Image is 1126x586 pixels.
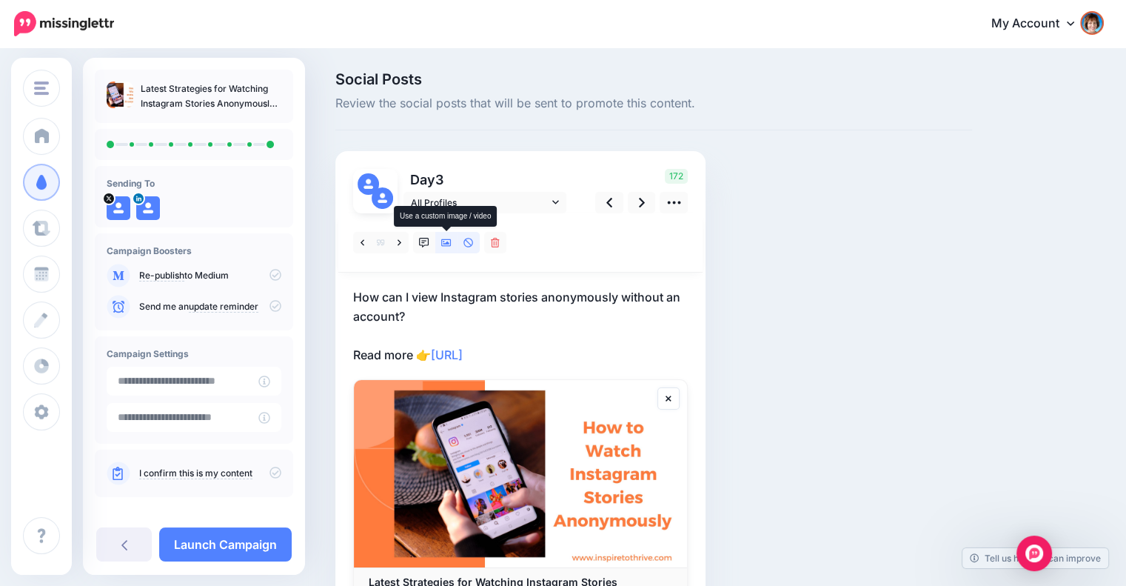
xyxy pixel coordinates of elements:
[139,467,252,479] a: I confirm this is my content
[358,173,379,195] img: user_default_image.png
[403,192,566,213] a: All Profiles
[107,245,281,256] h4: Campaign Boosters
[107,178,281,189] h4: Sending To
[335,94,972,113] span: Review the social posts that will be sent to promote this content.
[1016,536,1052,571] div: Open Intercom Messenger
[335,72,972,87] span: Social Posts
[372,187,393,209] img: user_default_image.png
[403,169,569,190] p: Day
[139,269,281,282] p: to Medium
[136,196,160,220] img: user_default_image.png
[14,11,114,36] img: Missinglettr
[353,287,688,364] p: How can I view Instagram stories anonymously without an account? Read more 👉
[976,6,1104,42] a: My Account
[139,270,184,282] a: Re-publish
[139,300,281,313] p: Send me an
[107,348,281,359] h4: Campaign Settings
[354,380,687,567] img: Latest Strategies for Watching Instagram Stories Anonymously (+ Free Tools)
[435,172,443,187] span: 3
[411,195,549,210] span: All Profiles
[962,548,1108,568] a: Tell us how we can improve
[107,81,133,108] img: 6184b962ac197ba166a9c24c1b05706f_thumb.jpg
[107,196,130,220] img: user_default_image.png
[141,81,281,111] p: Latest Strategies for Watching Instagram Stories Anonymously (+ Free Tools)
[34,81,49,95] img: menu.png
[189,301,258,313] a: update reminder
[665,169,688,184] span: 172
[431,347,463,362] a: [URL]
